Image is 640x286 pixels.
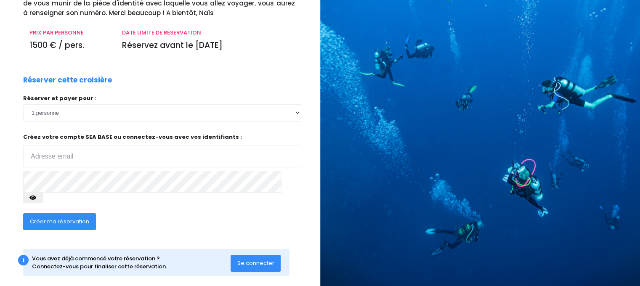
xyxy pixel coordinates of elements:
p: Réserver cette croisière [23,75,112,86]
div: i [18,255,29,265]
p: Créez votre compte SEA BASE ou connectez-vous avec vos identifiants : [23,133,301,168]
p: DATE LIMITE DE RÉSERVATION [122,29,295,37]
span: Se connecter [237,259,274,267]
div: Vous avez déjà commencé votre réservation ? Connectez-vous pour finaliser cette réservation. [32,254,231,271]
a: Se connecter [231,259,281,266]
input: Adresse email [23,146,301,167]
span: Créer ma réservation [30,217,89,225]
p: 1500 € / pers. [29,40,109,52]
button: Se connecter [231,255,281,272]
p: Réservez avant le [DATE] [122,40,295,52]
p: Réserver et payer pour : [23,94,301,103]
p: PRIX PAR PERSONNE [29,29,109,37]
button: Créer ma réservation [23,213,96,230]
